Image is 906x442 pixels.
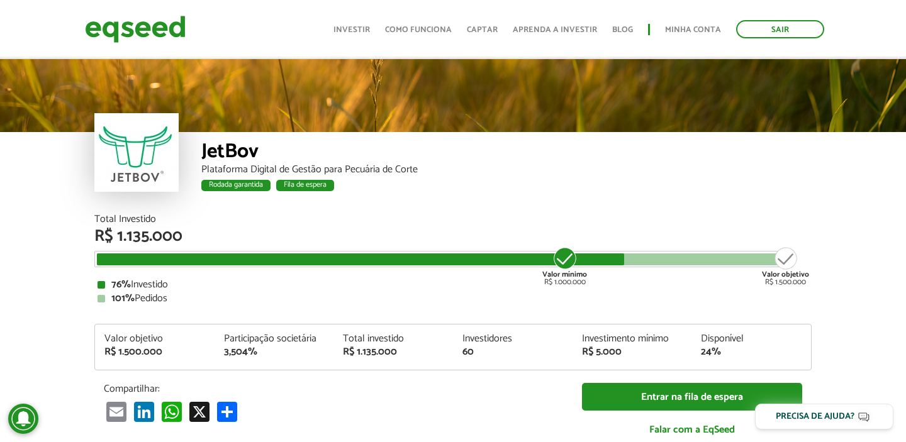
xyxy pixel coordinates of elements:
[94,228,812,245] div: R$ 1.135.000
[224,334,325,344] div: Participação societária
[104,401,129,422] a: Email
[201,180,271,191] div: Rodada garantida
[541,246,588,286] div: R$ 1.000.000
[187,401,212,422] a: X
[582,347,683,357] div: R$ 5.000
[612,26,633,34] a: Blog
[159,401,184,422] a: WhatsApp
[215,401,240,422] a: Compartilhar
[343,347,444,357] div: R$ 1.135.000
[665,26,721,34] a: Minha conta
[385,26,452,34] a: Como funciona
[701,334,802,344] div: Disponível
[104,347,205,357] div: R$ 1.500.000
[111,290,135,307] strong: 101%
[762,268,809,280] strong: Valor objetivo
[762,246,809,286] div: R$ 1.500.000
[104,334,205,344] div: Valor objetivo
[224,347,325,357] div: 3,504%
[85,13,186,46] img: EqSeed
[98,294,808,304] div: Pedidos
[98,280,808,290] div: Investido
[467,26,498,34] a: Captar
[111,276,131,293] strong: 76%
[701,347,802,357] div: 24%
[104,383,563,395] p: Compartilhar:
[131,401,157,422] a: LinkedIn
[276,180,334,191] div: Fila de espera
[201,141,812,165] div: JetBov
[542,268,587,280] strong: Valor mínimo
[582,383,802,411] a: Entrar na fila de espera
[94,214,812,224] div: Total Investido
[343,334,444,344] div: Total investido
[462,334,563,344] div: Investidores
[582,334,683,344] div: Investimento mínimo
[513,26,597,34] a: Aprenda a investir
[333,26,370,34] a: Investir
[201,165,812,175] div: Plataforma Digital de Gestão para Pecuária de Corte
[462,347,563,357] div: 60
[736,20,824,38] a: Sair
